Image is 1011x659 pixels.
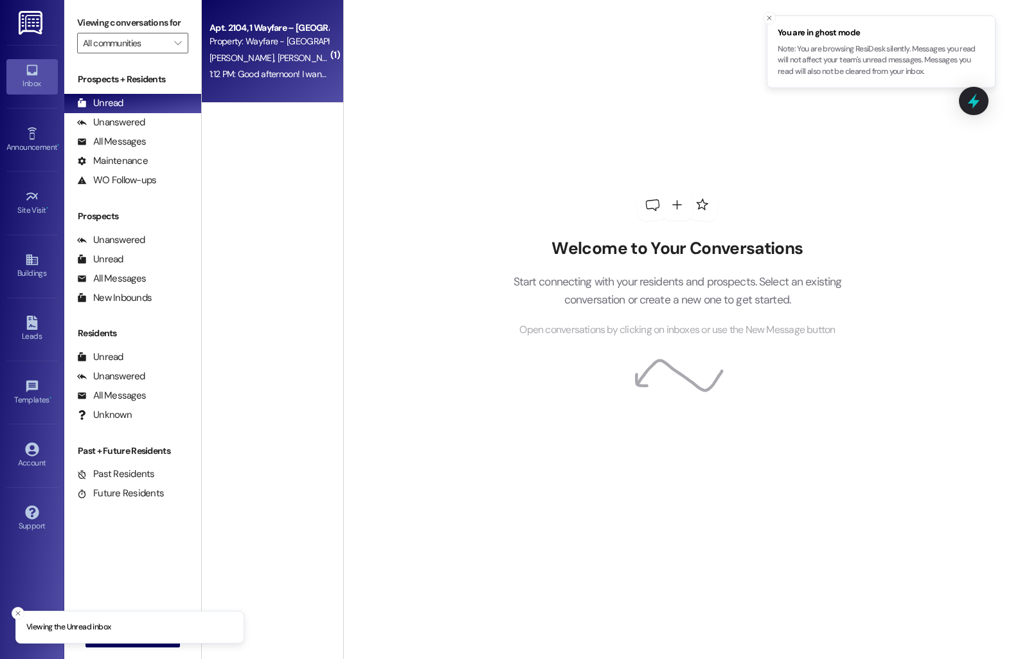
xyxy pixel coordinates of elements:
span: • [49,393,51,402]
p: Viewing the Unread inbox [26,622,111,633]
div: Unread [77,96,123,110]
button: Close toast [12,607,24,620]
div: Prospects [64,210,201,223]
p: Start connecting with your residents and prospects. Select an existing conversation or create a n... [494,273,861,309]
div: Prospects + Residents [64,73,201,86]
p: Note: You are browsing ResiDesk silently. Messages you read will not affect your team's unread me... [778,44,985,78]
label: Viewing conversations for [77,13,188,33]
a: Buildings [6,249,58,284]
div: Unread [77,253,123,266]
div: Apt. 2104, 1 Wayfare – [GEOGRAPHIC_DATA] [210,21,328,35]
a: Support [6,501,58,536]
div: Property: Wayfare - [GEOGRAPHIC_DATA] [210,35,328,48]
div: WO Follow-ups [77,174,156,187]
span: You are in ghost mode [778,26,985,39]
div: Past + Future Residents [64,444,201,458]
a: Account [6,438,58,473]
span: Open conversations by clicking on inboxes or use the New Message button [519,322,835,338]
h2: Welcome to Your Conversations [494,239,861,259]
span: • [57,141,59,150]
input: All communities [83,33,168,53]
div: All Messages [77,272,146,285]
span: • [46,204,48,213]
div: Residents [64,327,201,340]
a: Inbox [6,59,58,94]
div: Unread [77,350,123,364]
div: New Inbounds [77,291,152,305]
div: All Messages [77,389,146,402]
div: Future Residents [77,487,164,500]
a: Leads [6,312,58,347]
a: Templates • [6,375,58,410]
button: Close toast [763,12,776,24]
img: ResiDesk Logo [19,11,45,35]
div: 1:12 PM: Good afternoon! I wanted to check on the status of our maintenance request for our dinin... [210,68,615,80]
div: Maintenance [77,154,148,168]
div: Unanswered [77,370,145,383]
div: Unknown [77,408,132,422]
div: Unanswered [77,116,145,129]
i:  [174,38,181,48]
div: Past Residents [77,467,155,481]
div: All Messages [77,135,146,149]
a: Site Visit • [6,186,58,221]
div: Unanswered [77,233,145,247]
span: [PERSON_NAME] [277,52,341,64]
span: [PERSON_NAME] [210,52,278,64]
